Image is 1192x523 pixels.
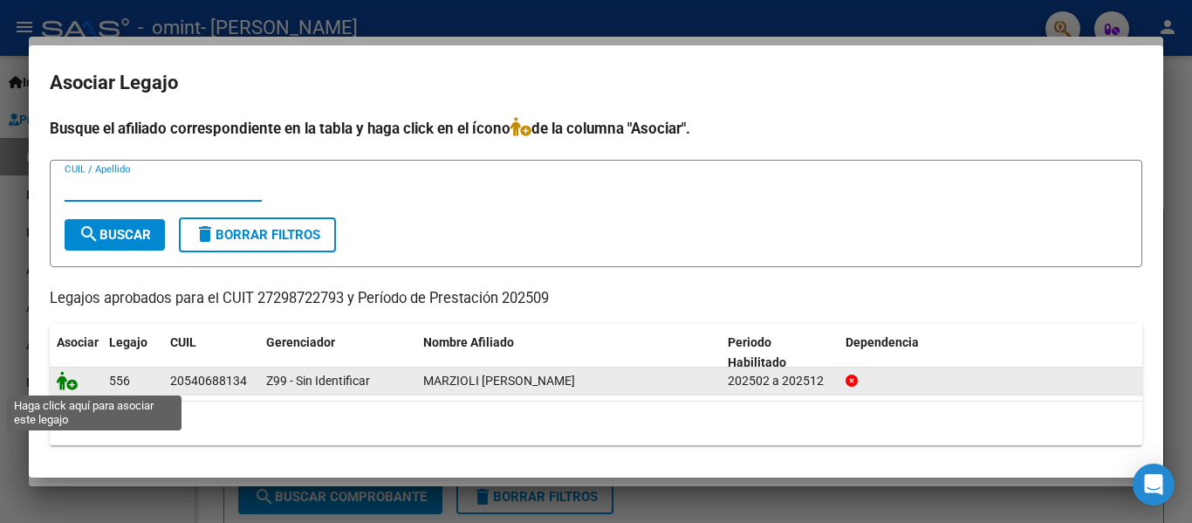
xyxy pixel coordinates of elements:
[50,117,1142,140] h4: Busque el afiliado correspondiente en la tabla y haga click en el ícono de la columna "Asociar".
[79,227,151,243] span: Buscar
[416,324,721,382] datatable-header-cell: Nombre Afiliado
[163,324,259,382] datatable-header-cell: CUIL
[195,227,320,243] span: Borrar Filtros
[266,374,370,388] span: Z99 - Sin Identificar
[57,335,99,349] span: Asociar
[195,224,216,244] mat-icon: delete
[728,371,832,391] div: 202502 a 202512
[423,335,514,349] span: Nombre Afiliado
[728,335,786,369] span: Periodo Habilitado
[50,402,1142,445] div: 1 registros
[109,335,147,349] span: Legajo
[1133,464,1175,506] div: Open Intercom Messenger
[423,374,575,388] span: MARZIOLI ALONSO VALENTINO
[50,288,1142,310] p: Legajos aprobados para el CUIT 27298722793 y Período de Prestación 202509
[102,324,163,382] datatable-header-cell: Legajo
[179,217,336,252] button: Borrar Filtros
[50,324,102,382] datatable-header-cell: Asociar
[721,324,839,382] datatable-header-cell: Periodo Habilitado
[79,224,99,244] mat-icon: search
[109,374,130,388] span: 556
[65,219,165,251] button: Buscar
[266,335,335,349] span: Gerenciador
[846,335,919,349] span: Dependencia
[50,66,1142,100] h2: Asociar Legajo
[170,335,196,349] span: CUIL
[259,324,416,382] datatable-header-cell: Gerenciador
[170,371,247,391] div: 20540688134
[839,324,1143,382] datatable-header-cell: Dependencia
